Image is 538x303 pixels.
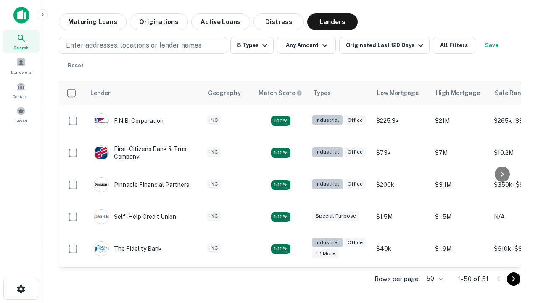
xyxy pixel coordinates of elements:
[496,236,538,276] iframe: Chat Widget
[423,273,444,285] div: 50
[3,103,40,126] a: Saved
[191,13,250,30] button: Active Loans
[59,13,127,30] button: Maturing Loans
[431,265,490,297] td: $4M
[253,81,308,105] th: Capitalize uses an advanced AI algorithm to match your search with the best lender. The match sco...
[3,54,40,77] a: Borrowers
[13,44,29,51] span: Search
[374,274,420,284] p: Rows per page:
[85,81,203,105] th: Lender
[94,241,162,256] div: The Fidelity Bank
[312,249,339,258] div: + 1 more
[372,169,431,201] td: $200k
[458,274,488,284] p: 1–50 of 51
[230,37,274,54] button: 8 Types
[431,137,490,169] td: $7M
[478,37,505,54] button: Save your search to get updates of matches that match your search criteria.
[431,105,490,137] td: $21M
[15,117,27,124] span: Saved
[62,57,89,74] button: Reset
[346,40,426,50] div: Originated Last 120 Days
[431,81,490,105] th: High Mortgage
[372,137,431,169] td: $73k
[271,212,290,222] div: Matching Properties: 11, hasApolloMatch: undefined
[94,145,195,160] div: First-citizens Bank & Trust Company
[94,178,108,192] img: picture
[94,177,189,192] div: Pinnacle Financial Partners
[312,179,343,189] div: Industrial
[94,113,164,128] div: F.n.b. Corporation
[13,93,29,100] span: Contacts
[433,37,475,54] button: All Filters
[258,88,302,98] div: Capitalize uses an advanced AI algorithm to match your search with the best lender. The match sco...
[312,115,343,125] div: Industrial
[130,13,188,30] button: Originations
[207,211,221,221] div: NC
[271,116,290,126] div: Matching Properties: 9, hasApolloMatch: undefined
[94,114,108,128] img: picture
[372,105,431,137] td: $225.3k
[372,233,431,265] td: $40k
[258,88,301,98] h6: Match Score
[94,242,108,256] img: picture
[59,37,227,54] button: Enter addresses, locations or lender names
[507,272,520,286] button: Go to next page
[207,147,221,157] div: NC
[94,209,176,224] div: Self-help Credit Union
[208,88,241,98] div: Geography
[377,88,419,98] div: Low Mortgage
[431,169,490,201] td: $3.1M
[312,147,343,157] div: Industrial
[344,147,366,157] div: Office
[203,81,253,105] th: Geography
[436,88,480,98] div: High Mortgage
[207,115,221,125] div: NC
[3,79,40,101] a: Contacts
[271,244,290,254] div: Matching Properties: 11, hasApolloMatch: undefined
[344,179,366,189] div: Office
[94,146,108,160] img: picture
[372,201,431,233] td: $1.5M
[344,238,366,247] div: Office
[313,88,331,98] div: Types
[312,238,343,247] div: Industrial
[307,13,358,30] button: Lenders
[344,115,366,125] div: Office
[253,13,304,30] button: Distress
[66,40,202,50] p: Enter addresses, locations or lender names
[207,243,221,253] div: NC
[431,201,490,233] td: $1.5M
[13,7,29,24] img: capitalize-icon.png
[431,233,490,265] td: $1.9M
[11,69,31,75] span: Borrowers
[277,37,336,54] button: Any Amount
[3,30,40,53] a: Search
[308,81,372,105] th: Types
[312,211,359,221] div: Special Purpose
[94,210,108,224] img: picture
[339,37,430,54] button: Originated Last 120 Days
[372,265,431,297] td: $82.5k
[271,148,290,158] div: Matching Properties: 7, hasApolloMatch: undefined
[207,179,221,189] div: NC
[271,180,290,190] div: Matching Properties: 10, hasApolloMatch: undefined
[90,88,111,98] div: Lender
[372,81,431,105] th: Low Mortgage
